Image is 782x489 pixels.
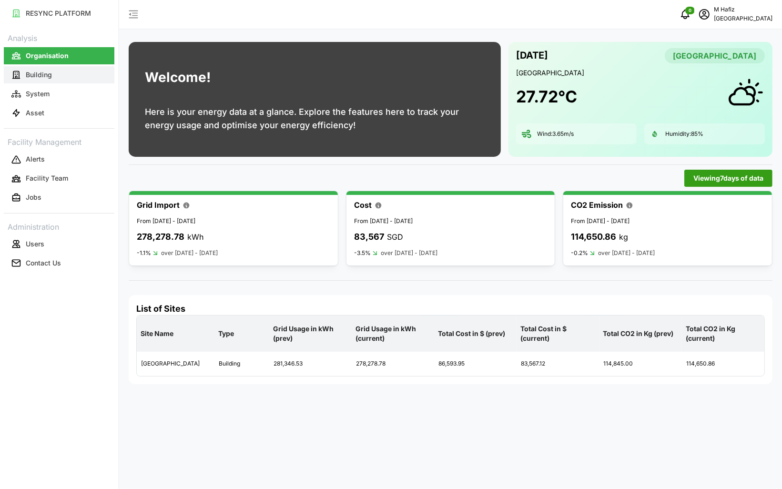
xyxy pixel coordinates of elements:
[354,230,384,244] p: 83,567
[4,84,114,103] a: System
[4,85,114,102] button: System
[695,5,714,24] button: schedule
[352,352,434,376] div: 278,278.78
[714,14,772,23] p: [GEOGRAPHIC_DATA]
[270,352,351,376] div: 281,346.53
[435,352,516,376] div: 86,593.95
[4,219,114,233] p: Administration
[4,5,114,22] button: RESYNC PLATFORM
[4,254,114,273] a: Contact Us
[137,217,330,226] p: From [DATE] - [DATE]
[137,249,151,257] p: -1.1%
[26,258,61,268] p: Contact Us
[4,47,114,64] button: Organisation
[4,134,114,148] p: Facility Management
[4,4,114,23] a: RESYNC PLATFORM
[137,352,214,376] div: [GEOGRAPHIC_DATA]
[516,68,765,78] p: [GEOGRAPHIC_DATA]
[145,67,211,88] h1: Welcome!
[215,352,269,376] div: Building
[4,104,114,122] button: Asset
[4,170,114,187] button: Facility Team
[4,169,114,188] a: Facility Team
[598,249,655,258] p: over [DATE] - [DATE]
[689,7,691,14] span: 0
[519,316,598,351] p: Total Cost in $ (current)
[26,239,44,249] p: Users
[665,130,703,138] p: Humidity: 85 %
[516,48,548,63] p: [DATE]
[145,105,485,132] p: Here is your energy data at a glance. Explore the features here to track your energy usage and op...
[381,249,437,258] p: over [DATE] - [DATE]
[714,5,772,14] p: M Hafiz
[4,65,114,84] a: Building
[571,199,623,211] p: CO2 Emission
[571,230,616,244] p: 114,650.86
[216,321,267,346] p: Type
[4,255,114,272] button: Contact Us
[354,316,432,351] p: Grid Usage in kWh (current)
[4,151,114,168] button: Alerts
[4,46,114,65] a: Organisation
[571,217,764,226] p: From [DATE] - [DATE]
[4,103,114,122] a: Asset
[26,193,41,202] p: Jobs
[684,316,762,351] p: Total CO2 in Kg (current)
[684,170,772,187] button: Viewing7days of data
[137,230,184,244] p: 278,278.78
[518,352,599,376] div: 83,567.12
[600,352,681,376] div: 114,845.00
[4,66,114,83] button: Building
[601,321,680,346] p: Total CO2 in Kg (prev)
[682,352,764,376] div: 114,650.86
[137,199,180,211] p: Grid Import
[354,217,548,226] p: From [DATE] - [DATE]
[26,70,52,80] p: Building
[26,108,44,118] p: Asset
[693,170,763,186] span: Viewing 7 days of data
[676,5,695,24] button: notifications
[26,173,68,183] p: Facility Team
[516,86,577,107] h1: 27.72 °C
[26,51,69,61] p: Organisation
[4,188,114,207] a: Jobs
[161,249,218,258] p: over [DATE] - [DATE]
[537,130,574,138] p: Wind: 3.65 m/s
[387,231,403,243] p: SGD
[354,199,372,211] p: Cost
[571,249,588,257] p: -0.2%
[271,316,350,351] p: Grid Usage in kWh (prev)
[187,231,203,243] p: kWh
[26,89,50,99] p: System
[354,249,371,257] p: -3.5%
[4,235,114,253] button: Users
[136,303,765,315] h4: List of Sites
[619,231,628,243] p: kg
[4,150,114,169] a: Alerts
[139,321,213,346] p: Site Name
[4,189,114,206] button: Jobs
[4,234,114,254] a: Users
[26,9,91,18] p: RESYNC PLATFORM
[673,49,757,63] span: [GEOGRAPHIC_DATA]
[26,154,45,164] p: Alerts
[436,321,515,346] p: Total Cost in $ (prev)
[4,31,114,44] p: Analysis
